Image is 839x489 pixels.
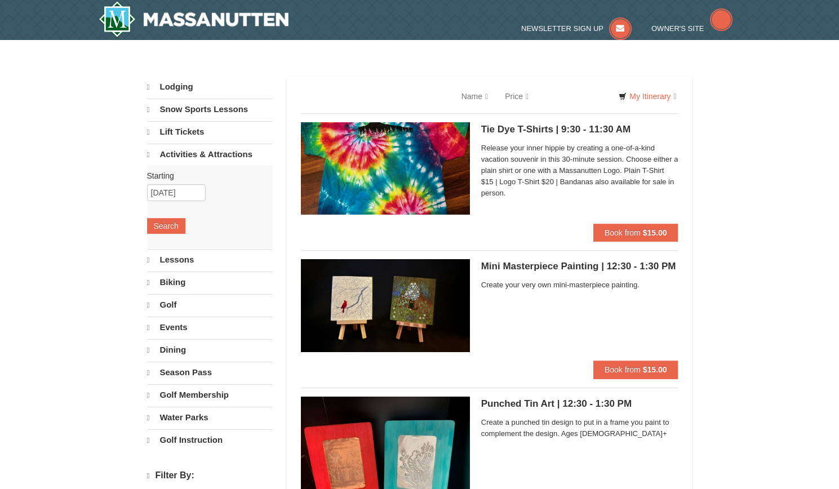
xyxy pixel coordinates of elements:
[521,24,603,33] span: Newsletter Sign Up
[481,417,678,439] span: Create a punched tin design to put in a frame you paint to complement the design. Ages [DEMOGRAPH...
[99,1,289,37] img: Massanutten Resort Logo
[521,24,632,33] a: Newsletter Sign Up
[611,88,683,105] a: My Itinerary
[301,259,470,352] img: 6619869-1756-9fb04209.png
[481,261,678,272] h5: Mini Masterpiece Painting | 12:30 - 1:30 PM
[651,24,733,33] a: Owner's Site
[147,99,273,120] a: Snow Sports Lessons
[147,407,273,428] a: Water Parks
[147,317,273,338] a: Events
[453,85,496,108] a: Name
[481,124,678,135] h5: Tie Dye T-Shirts | 9:30 - 11:30 AM
[481,279,678,291] span: Create your very own mini-masterpiece painting.
[147,294,273,315] a: Golf
[147,249,273,270] a: Lessons
[147,470,273,481] h4: Filter By:
[147,429,273,451] a: Golf Instruction
[643,365,667,374] strong: $15.00
[605,228,641,237] span: Book from
[147,121,273,143] a: Lift Tickets
[496,85,537,108] a: Price
[147,144,273,165] a: Activities & Attractions
[147,384,273,406] a: Golf Membership
[643,228,667,237] strong: $15.00
[147,362,273,383] a: Season Pass
[147,339,273,361] a: Dining
[147,218,185,234] button: Search
[481,398,678,410] h5: Punched Tin Art | 12:30 - 1:30 PM
[605,365,641,374] span: Book from
[651,24,704,33] span: Owner's Site
[593,224,678,242] button: Book from $15.00
[99,1,289,37] a: Massanutten Resort
[481,143,678,199] span: Release your inner hippie by creating a one-of-a-kind vacation souvenir in this 30-minute session...
[593,361,678,379] button: Book from $15.00
[147,77,273,97] a: Lodging
[147,170,264,181] label: Starting
[147,272,273,293] a: Biking
[301,122,470,215] img: 6619869-1512-3c4c33a7.png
